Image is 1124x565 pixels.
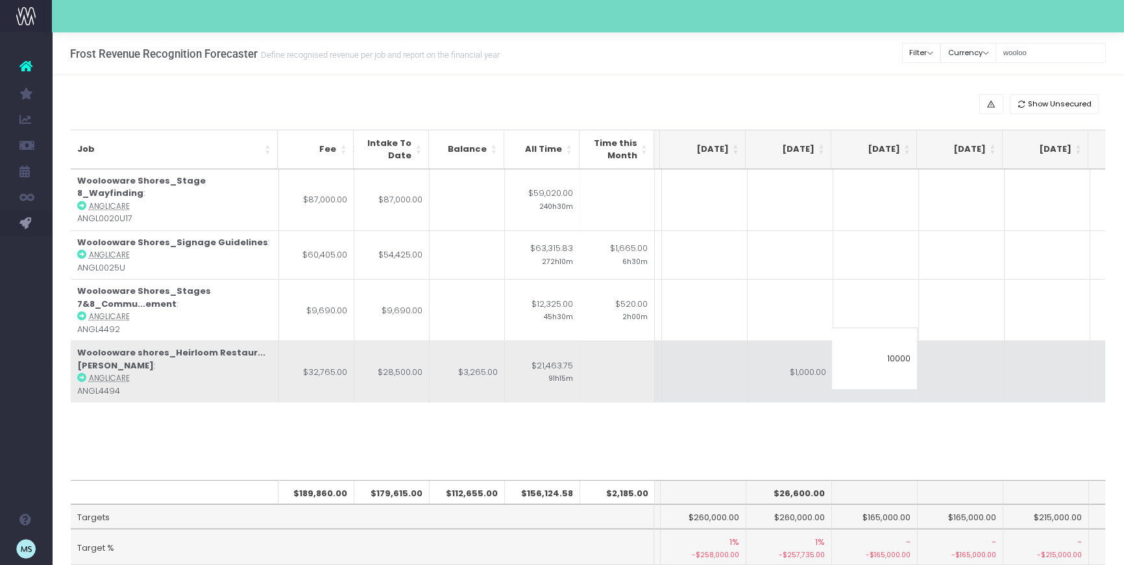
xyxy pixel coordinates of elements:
th: All Time: activate to sort column ascending [504,130,580,169]
th: Intake To Date: activate to sort column ascending [354,130,429,169]
th: $179,615.00 [354,480,429,505]
td: $260,000.00 [661,504,746,529]
td: $21,463.75 [504,341,580,402]
span: 1% [729,536,739,549]
td: $54,425.00 [354,230,429,280]
abbr: Anglicare [89,311,130,322]
td: $87,000.00 [354,169,429,230]
td: $3,265.00 [429,341,504,402]
td: $1,000.00 [748,341,833,402]
th: Feb 26: activate to sort column ascending [1003,130,1088,169]
td: $215,000.00 [1003,504,1089,529]
td: $63,315.83 [504,230,580,280]
small: -$165,000.00 [838,548,910,560]
td: $165,000.00 [918,504,1003,529]
td: $260,000.00 [746,504,832,529]
abbr: Anglicare [89,250,130,260]
td: $520.00 [580,279,655,341]
small: -$257,735.00 [753,548,825,560]
span: - [992,536,996,549]
small: -$258,000.00 [667,548,739,560]
td: : ANGL4492 [71,279,279,341]
img: images/default_profile_image.png [16,539,36,559]
small: -$215,000.00 [1010,548,1082,560]
button: Currency [940,43,996,63]
span: - [1077,536,1082,549]
th: Job: activate to sort column ascending [71,130,278,169]
td: Targets [71,504,655,529]
th: $156,124.58 [504,480,580,505]
small: Define recognised revenue per job and report on the financial year [258,47,500,60]
small: 91h15m [548,372,572,383]
strong: Woolooware Shores_Stage 8_Wayfinding [77,174,206,200]
strong: Woolooware Shores_Signage Guidelines [77,236,268,248]
th: Nov 25: activate to sort column ascending [746,130,831,169]
button: Filter [902,43,941,63]
td: $165,000.00 [832,504,918,529]
abbr: Anglicare [89,373,130,383]
td: : ANGL4494 [71,341,279,402]
th: $26,600.00 [746,480,832,505]
span: - [906,536,910,549]
small: 6h30m [622,255,648,267]
th: $112,655.00 [429,480,504,505]
strong: Woolooware shores_Heirloom Restaur...[PERSON_NAME] [77,346,265,372]
strong: Woolooware Shores_Stages 7&8_Commu...ement [77,285,211,310]
input: Search... [996,43,1106,63]
td: $28,500.00 [354,341,429,402]
th: $189,860.00 [278,480,354,505]
th: Oct 25: activate to sort column ascending [660,130,746,169]
th: Jan 26: activate to sort column ascending [917,130,1003,169]
td: $1,665.00 [580,230,655,280]
button: Show Unsecured [1010,94,1099,114]
td: $9,690.00 [354,279,429,341]
th: Dec 25: activate to sort column ascending [831,130,917,169]
h3: Frost Revenue Recognition Forecaster [70,47,500,60]
small: -$165,000.00 [924,548,996,560]
small: 272h10m [541,255,572,267]
td: : ANGL0025U [71,230,279,280]
td: Target % [71,529,655,565]
td: $32,765.00 [279,341,354,402]
td: $59,020.00 [504,169,580,230]
td: : ANGL0020U17 [71,169,279,230]
small: 240h30m [539,200,572,211]
th: Time this Month: activate to sort column ascending [580,130,655,169]
th: Balance: activate to sort column ascending [429,130,504,169]
th: Fee: activate to sort column ascending [278,130,354,169]
small: 2h00m [622,310,648,322]
th: $2,185.00 [580,480,655,505]
td: $60,405.00 [279,230,354,280]
small: 45h30m [543,310,572,322]
td: $9,690.00 [279,279,354,341]
span: 1% [815,536,825,549]
td: $87,000.00 [279,169,354,230]
td: $12,325.00 [504,279,580,341]
span: Show Unsecured [1028,99,1092,110]
abbr: Anglicare [89,201,130,211]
